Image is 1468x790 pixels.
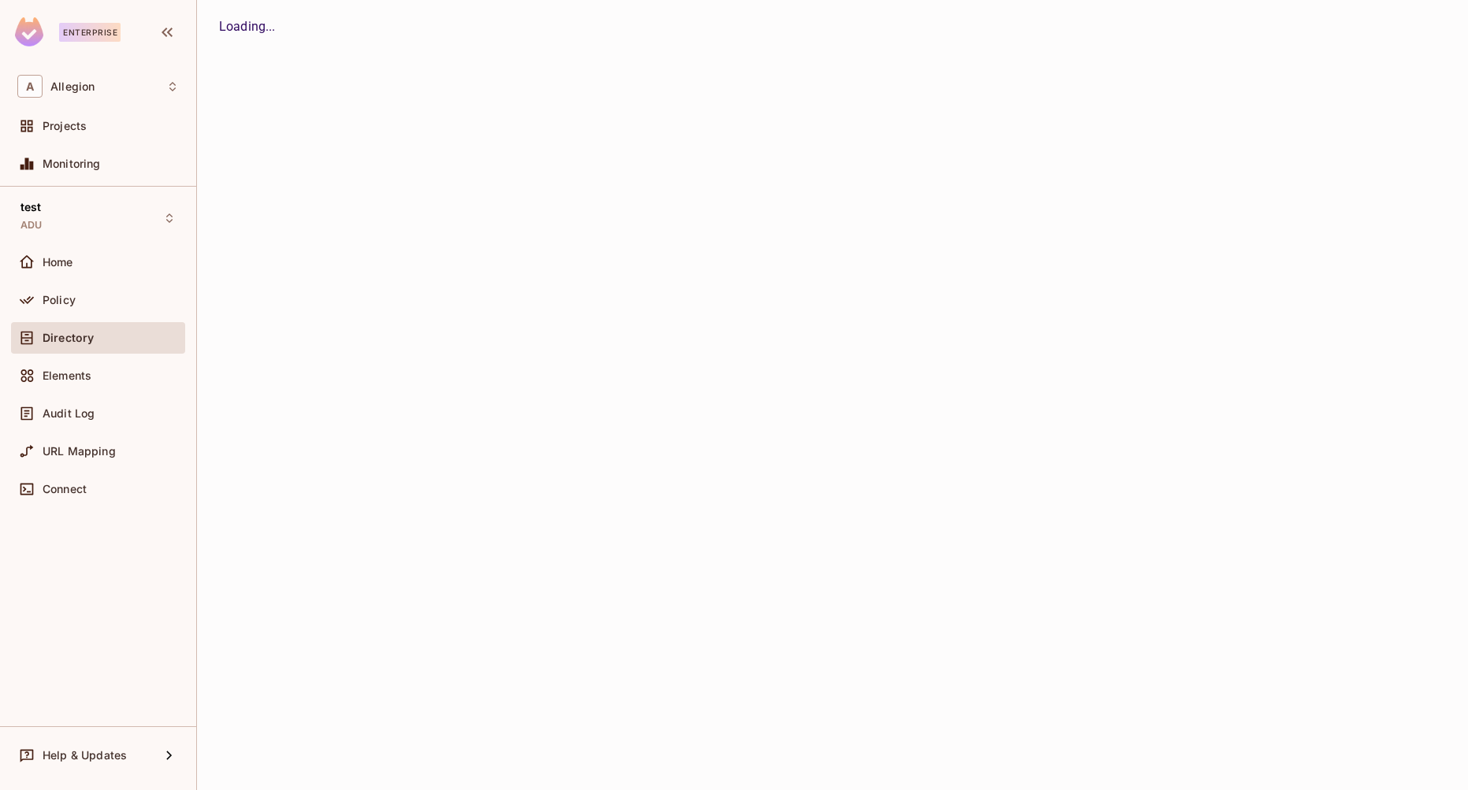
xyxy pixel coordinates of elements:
[43,120,87,132] span: Projects
[43,407,95,420] span: Audit Log
[15,17,43,46] img: SReyMgAAAABJRU5ErkJggg==
[43,158,101,170] span: Monitoring
[43,749,127,762] span: Help & Updates
[59,23,121,42] div: Enterprise
[219,17,1446,36] div: Loading...
[43,445,116,458] span: URL Mapping
[17,75,43,98] span: A
[20,201,42,213] span: test
[43,256,73,269] span: Home
[43,483,87,495] span: Connect
[20,219,42,232] span: ADU
[43,294,76,306] span: Policy
[43,332,94,344] span: Directory
[50,80,95,93] span: Workspace: Allegion
[43,369,91,382] span: Elements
